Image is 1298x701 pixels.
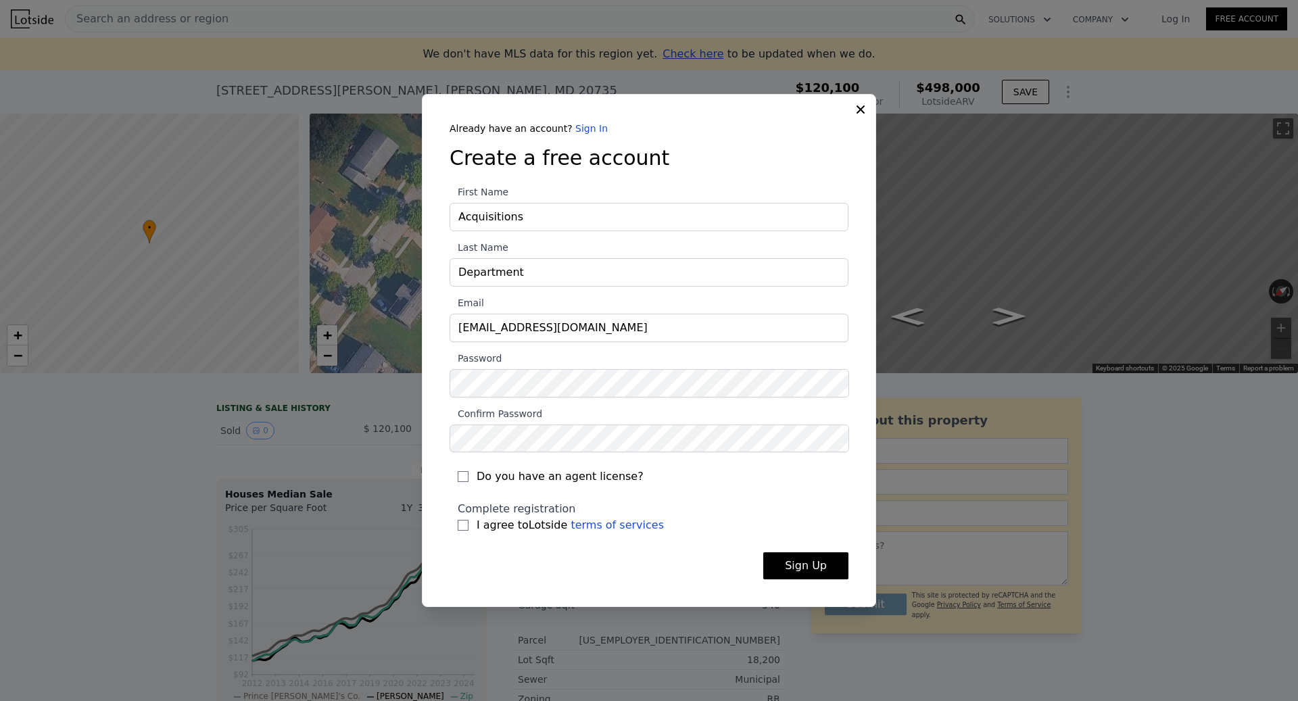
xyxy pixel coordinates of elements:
input: Confirm Password [450,425,849,452]
span: I agree to Lotside [477,517,664,533]
div: Already have an account? [450,122,848,135]
span: Do you have an agent license? [477,468,644,485]
span: Password [450,353,502,364]
input: Password [450,369,849,397]
input: Do you have an agent license? [458,471,468,482]
input: Last Name [450,258,848,287]
a: terms of services [571,518,664,531]
span: Last Name [450,242,508,253]
span: Complete registration [458,502,576,515]
button: Sign Up [763,552,848,579]
span: Email [450,297,484,308]
a: Sign In [575,123,608,134]
h3: Create a free account [450,146,848,170]
span: Confirm Password [450,408,542,419]
input: Email [450,314,848,342]
input: First Name [450,203,848,231]
span: First Name [450,187,508,197]
input: I agree toLotside terms of services [458,520,468,531]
